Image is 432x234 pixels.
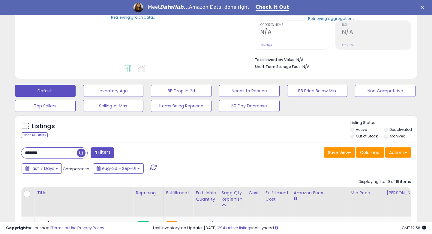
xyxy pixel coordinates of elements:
[133,3,143,12] img: Profile image for Georgie
[294,196,297,202] small: Amazon Fees.
[351,190,382,196] div: Min Price
[151,100,211,112] button: Items Being Repriced
[356,127,367,132] label: Active
[358,179,411,185] div: Displaying 1 to 19 of 19 items
[265,190,289,202] div: Fulfillment Cost
[387,190,422,196] div: [PERSON_NAME]
[356,134,378,139] label: Out of Stock
[219,85,280,97] button: Needs to Reprice
[294,190,346,196] div: Amazon Fees
[421,5,427,9] div: Close
[385,147,411,158] button: Actions
[6,225,28,231] strong: Copyright
[32,122,55,131] h5: Listings
[356,147,384,158] button: Columns
[355,85,415,97] button: Non Competitive
[31,165,54,171] span: Last 7 Days
[256,4,289,11] a: Check It Out
[15,100,76,112] button: Top Sellers
[166,190,190,196] div: Fulfillment
[22,163,62,174] button: Last 7 Days
[196,190,216,202] div: Fulfillable Quantity
[136,190,161,196] div: Repricing
[389,127,412,132] label: Deactivated
[249,190,260,196] div: Cost
[360,149,379,155] span: Columns
[37,190,130,196] div: Title
[21,132,48,138] div: Clear All Filters
[6,225,104,231] div: seller snap | |
[389,134,406,139] label: Archived
[219,100,280,112] button: 30 Day Decrease
[324,147,355,158] button: Save View
[151,85,211,97] button: BB Drop in 7d
[63,166,90,172] span: Compared to:
[287,85,348,97] button: BB Price Below Min
[15,85,76,97] button: Default
[160,4,189,10] i: DataHub...
[153,225,426,231] div: Last InventoryLab Update: [DATE], not synced.
[83,100,144,112] button: Selling @ Max
[83,85,144,97] button: Inventory Age
[308,16,356,21] div: Retrieving aggregations..
[102,165,136,171] span: Aug-26 - Sep-01
[350,120,417,126] p: Listing States:
[51,225,77,231] a: Terms of Use
[402,225,426,231] span: 2025-09-9 12:56 GMT
[111,14,155,20] div: Retrieving graph data..
[218,225,252,231] a: 294 active listings
[221,190,244,202] div: Sugg Qty Replenish
[91,147,114,158] button: Filters
[78,225,104,231] a: Privacy Policy
[93,163,144,174] button: Aug-26 - Sep-01
[219,187,246,217] th: Please note that this number is a calculation based on your required days of coverage and your ve...
[148,4,251,10] div: Meet Amazon Data, done right.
